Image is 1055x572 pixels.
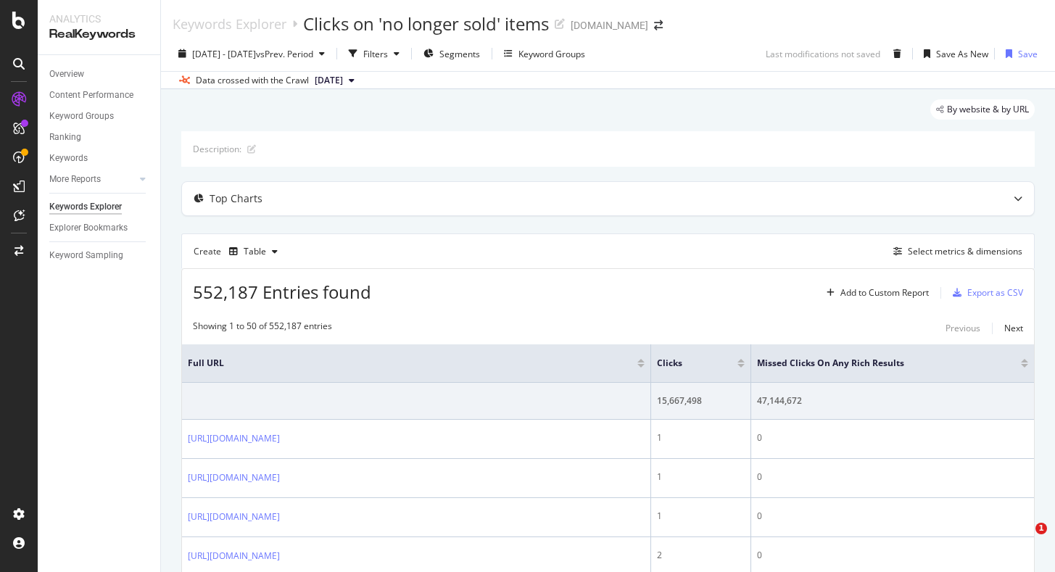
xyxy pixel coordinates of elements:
div: Content Performance [49,88,133,103]
a: Keywords Explorer [49,199,150,215]
div: More Reports [49,172,101,187]
div: 0 [757,471,1028,484]
div: 2 [657,549,745,562]
div: Last modifications not saved [766,48,880,60]
div: Keyword Sampling [49,248,123,263]
div: Keywords Explorer [49,199,122,215]
div: Keyword Groups [49,109,114,124]
div: Ranking [49,130,81,145]
a: Ranking [49,130,150,145]
div: 0 [757,431,1028,444]
div: 1 [657,431,745,444]
div: Table [244,247,266,256]
button: Keyword Groups [498,42,591,65]
div: Save As New [936,48,988,60]
div: 15,667,498 [657,394,745,407]
a: Keywords [49,151,150,166]
div: Keywords [49,151,88,166]
div: arrow-right-arrow-left [654,20,663,30]
div: 0 [757,510,1028,523]
div: Export as CSV [967,286,1023,299]
span: 1 [1035,523,1047,534]
div: 1 [657,510,745,523]
a: Explorer Bookmarks [49,220,150,236]
button: Segments [418,42,486,65]
div: Top Charts [210,191,262,206]
a: [URL][DOMAIN_NAME] [188,431,280,446]
div: Data crossed with the Crawl [196,74,309,87]
div: 1 [657,471,745,484]
div: Overview [49,67,84,82]
a: Overview [49,67,150,82]
button: Add to Custom Report [821,281,929,304]
button: Previous [946,320,980,337]
span: Missed Clicks on Any Rich Results [757,357,999,370]
div: Save [1018,48,1038,60]
div: Add to Custom Report [840,289,929,297]
div: legacy label [930,99,1035,120]
span: Full URL [188,357,616,370]
div: Select metrics & dimensions [908,245,1022,257]
button: Filters [343,42,405,65]
a: Keywords Explorer [173,16,286,32]
div: Explorer Bookmarks [49,220,128,236]
div: Filters [363,48,388,60]
div: Clicks on 'no longer sold' items [303,12,549,36]
button: [DATE] - [DATE]vsPrev. Period [173,42,331,65]
button: Export as CSV [947,281,1023,304]
div: Next [1004,322,1023,334]
div: RealKeywords [49,26,149,43]
button: Table [223,240,284,263]
div: Analytics [49,12,149,26]
a: More Reports [49,172,136,187]
span: By website & by URL [947,105,1029,114]
a: [URL][DOMAIN_NAME] [188,471,280,485]
span: 552,187 Entries found [193,280,371,304]
span: [DATE] - [DATE] [192,48,256,60]
div: Keyword Groups [518,48,585,60]
div: [DOMAIN_NAME] [571,18,648,33]
div: Previous [946,322,980,334]
div: Showing 1 to 50 of 552,187 entries [193,320,332,337]
span: Segments [439,48,480,60]
button: Save [1000,42,1038,65]
a: [URL][DOMAIN_NAME] [188,549,280,563]
button: Next [1004,320,1023,337]
a: Content Performance [49,88,150,103]
span: vs Prev. Period [256,48,313,60]
a: Keyword Groups [49,109,150,124]
button: Save As New [918,42,988,65]
span: Clicks [657,357,716,370]
button: [DATE] [309,72,360,89]
div: Description: [193,143,241,155]
div: 47,144,672 [757,394,1028,407]
a: Keyword Sampling [49,248,150,263]
a: [URL][DOMAIN_NAME] [188,510,280,524]
iframe: Intercom live chat [1006,523,1040,558]
span: 2024 Nov. 9th [315,74,343,87]
button: Select metrics & dimensions [888,243,1022,260]
div: 0 [757,549,1028,562]
div: Create [194,240,284,263]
